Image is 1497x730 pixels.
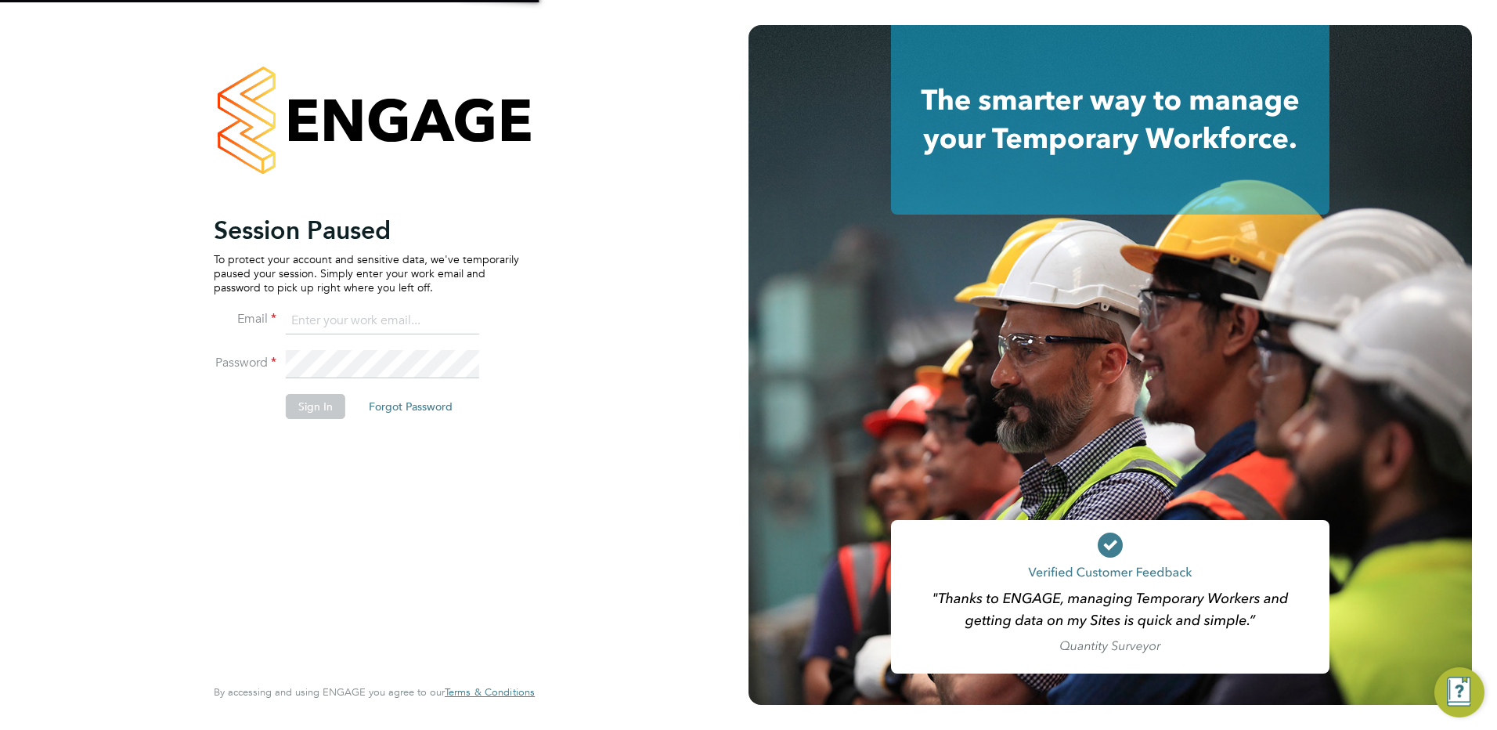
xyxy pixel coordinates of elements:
label: Email [214,311,276,327]
label: Password [214,355,276,371]
button: Sign In [286,394,345,419]
p: To protect your account and sensitive data, we've temporarily paused your session. Simply enter y... [214,252,519,295]
h2: Session Paused [214,215,519,246]
button: Engage Resource Center [1434,667,1484,717]
input: Enter your work email... [286,307,479,335]
span: By accessing and using ENGAGE you agree to our [214,685,535,699]
span: Terms & Conditions [445,685,535,699]
button: Forgot Password [356,394,465,419]
a: Terms & Conditions [445,686,535,699]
